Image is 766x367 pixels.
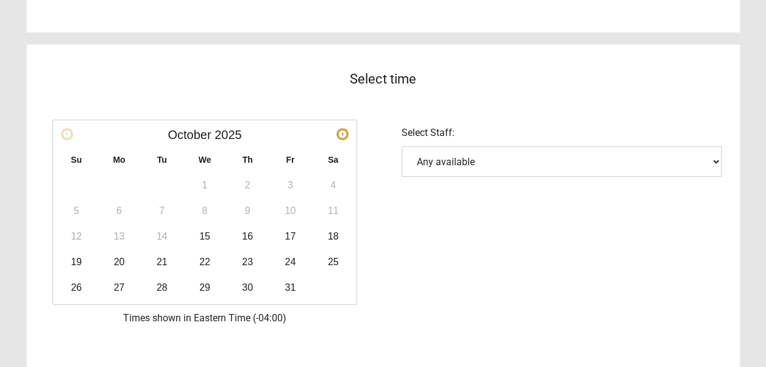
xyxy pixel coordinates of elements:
a: 29 [193,276,217,300]
a: 22 [193,250,217,274]
span: 2025 [215,128,242,141]
span: Friday [286,155,294,165]
a: 20 [107,250,132,274]
span: Monday [113,155,125,165]
span: Sunday [71,155,82,165]
a: Next [336,128,349,140]
a: 31 [278,276,302,300]
span: Tuesday [157,155,167,165]
a: 16 [235,224,260,249]
a: 25 [321,250,346,274]
a: 17 [278,224,302,249]
a: 19 [64,250,88,274]
span: Next [338,129,347,139]
span: Wednesday [199,155,211,165]
a: 28 [150,276,174,300]
a: 21 [150,250,174,274]
span: Thursday [243,155,253,165]
a: 26 [64,276,88,300]
a: 15 [193,224,217,249]
a: 23 [235,250,260,274]
span: Select Staff: [402,127,455,138]
span: October [168,128,211,141]
a: 24 [278,250,302,274]
span: Saturday [328,155,338,165]
a: 30 [235,276,260,300]
a: 27 [107,276,132,300]
div: Select time [27,45,740,113]
a: 18 [321,224,346,249]
div: Times shown in Eastern Time (-04:00) [27,311,383,326]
